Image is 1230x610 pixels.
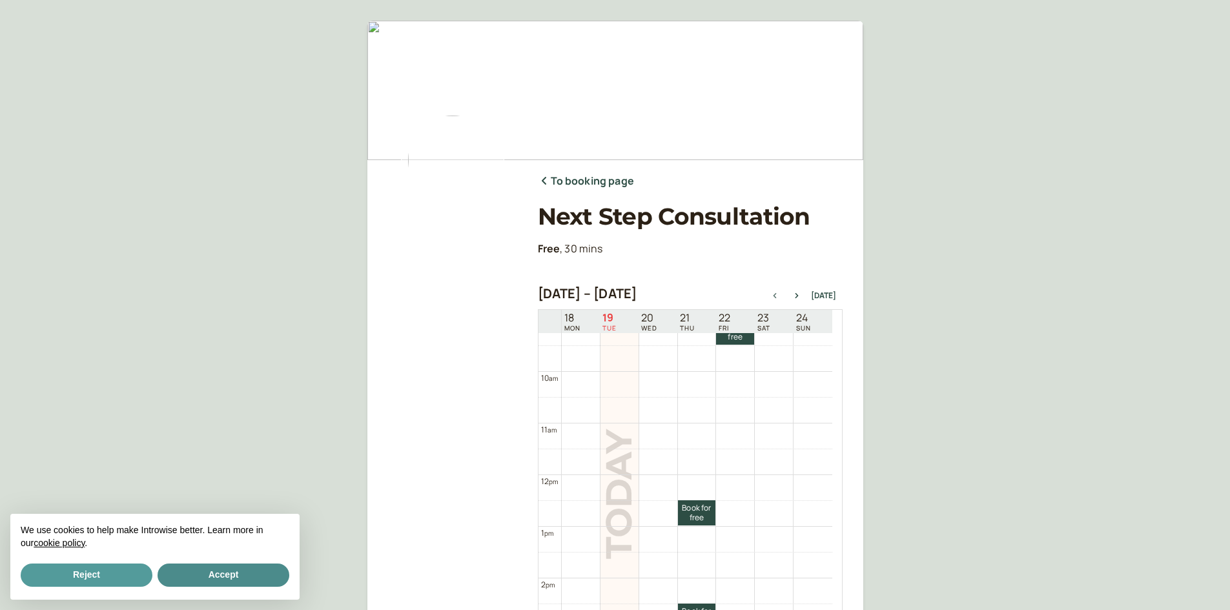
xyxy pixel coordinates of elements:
[541,423,557,436] div: 11
[564,312,580,324] span: 18
[796,312,811,324] span: 24
[158,564,289,587] button: Accept
[641,324,657,332] span: WED
[678,503,716,522] span: Book for free
[755,310,773,333] a: August 23, 2025
[549,477,558,486] span: pm
[34,538,85,548] a: cookie policy
[811,291,836,300] button: [DATE]
[602,324,617,332] span: TUE
[794,310,814,333] a: August 24, 2025
[600,310,619,333] a: August 19, 2025
[541,475,559,487] div: 12
[719,312,730,324] span: 22
[757,324,770,332] span: SAT
[677,310,697,333] a: August 21, 2025
[716,323,754,341] span: Book for free
[538,173,634,190] a: To booking page
[538,241,843,258] p: , 30 mins
[541,578,555,591] div: 2
[680,324,695,332] span: THU
[549,374,558,383] span: am
[796,324,811,332] span: SUN
[641,312,657,324] span: 20
[546,580,555,589] span: pm
[541,372,559,384] div: 10
[10,514,300,561] div: We use cookies to help make Introwise better. Learn more in our .
[538,241,560,256] b: Free
[538,203,843,230] h1: Next Step Consultation
[541,527,554,539] div: 1
[602,312,617,324] span: 19
[538,286,637,301] h2: [DATE] – [DATE]
[639,310,660,333] a: August 20, 2025
[21,564,152,587] button: Reject
[719,324,730,332] span: FRI
[562,310,583,333] a: August 18, 2025
[680,312,695,324] span: 21
[716,310,733,333] a: August 22, 2025
[757,312,770,324] span: 23
[564,324,580,332] span: MON
[548,425,557,434] span: am
[544,529,553,538] span: pm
